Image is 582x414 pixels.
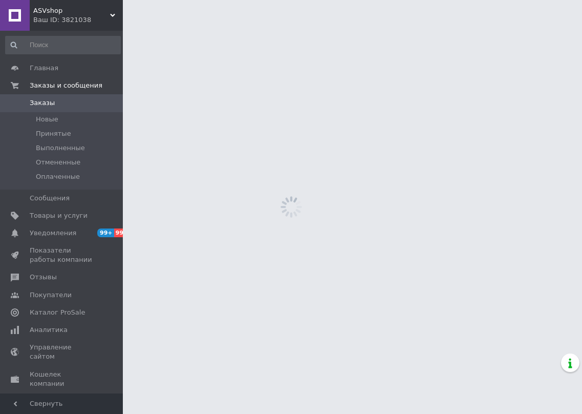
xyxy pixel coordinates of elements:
span: Покупатели [30,291,72,300]
span: Новые [36,115,58,124]
span: Управление сайтом [30,343,95,361]
span: Заказы [30,98,55,108]
span: Принятые [36,129,71,138]
span: Аналитика [30,325,68,335]
span: Оплаченные [36,172,80,181]
span: Главная [30,64,58,73]
span: Каталог ProSale [30,308,85,317]
span: Заказы и сообщения [30,81,102,90]
span: Кошелек компании [30,370,95,388]
span: Выполненные [36,143,85,153]
span: Сообщения [30,194,70,203]
span: 99+ [114,229,131,237]
span: Уведомления [30,229,76,238]
input: Поиск [5,36,121,54]
span: 99+ [97,229,114,237]
span: Товары и услуги [30,211,88,220]
span: Отзывы [30,273,57,282]
div: Ваш ID: 3821038 [33,15,123,25]
span: Отмененные [36,158,80,167]
span: Показатели работы компании [30,246,95,264]
span: ASVshop [33,6,110,15]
